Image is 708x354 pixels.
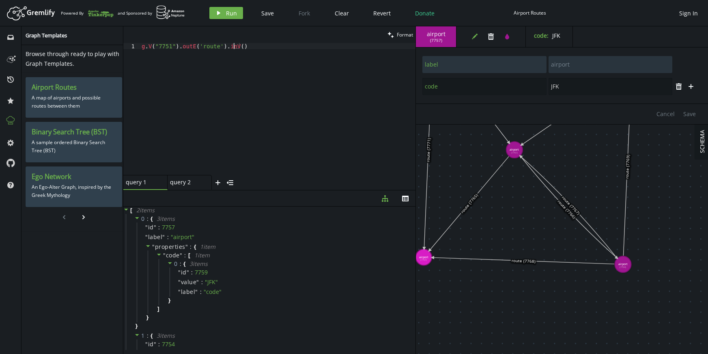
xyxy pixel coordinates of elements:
[162,224,175,231] div: 7757
[158,224,160,231] span: :
[154,340,157,348] span: "
[679,108,700,120] button: Save
[190,243,192,250] span: :
[698,130,706,153] span: SCHEMA
[292,7,316,19] button: Fork
[299,9,310,17] span: Fork
[425,138,432,162] text: route (7771)
[195,269,208,276] div: 7759
[549,56,673,73] input: Property Value
[147,332,149,339] span: :
[201,278,203,286] span: :
[255,7,280,19] button: Save
[420,258,427,261] tspan: (7757)
[261,9,274,17] span: Save
[422,56,547,73] input: Property Name
[123,43,140,49] div: 1
[514,10,546,16] div: Airport Routes
[194,251,210,259] span: 1 item
[226,9,237,17] span: Run
[656,110,675,118] span: Cancel
[158,341,160,348] span: :
[32,136,116,157] p: A sample ordered Binary Search Tree (BST)
[191,269,193,276] span: :
[174,260,178,268] span: 0
[367,7,397,19] button: Revert
[549,78,673,95] input: Property Value
[118,5,185,21] div: and Sponsored by
[32,181,116,201] p: An Ego-Alter Graph, inspired by the Greek Mythology
[163,251,166,259] span: "
[145,340,148,348] span: "
[209,7,243,19] button: Run
[162,233,165,241] span: "
[180,260,182,268] span: :
[184,252,186,259] span: :
[151,332,153,339] span: {
[189,260,208,268] span: 3 item s
[652,108,679,120] button: Cancel
[178,278,181,286] span: "
[148,233,163,241] span: label
[167,233,169,241] span: :
[679,9,698,17] span: Sign In
[147,215,149,222] span: :
[126,179,158,186] span: query 1
[204,288,222,296] span: " code "
[170,179,202,186] span: query 2
[620,265,626,269] tspan: (7754)
[419,255,428,259] tspan: airport
[385,26,415,43] button: Format
[148,341,154,348] span: id
[145,233,148,241] span: "
[32,83,116,92] h3: Airport Routes
[422,78,547,95] input: Property Name
[397,31,413,38] span: Format
[409,7,441,19] button: Donate
[180,251,183,259] span: "
[185,243,188,250] span: "
[141,332,145,339] span: 1
[134,322,138,330] span: }
[534,32,549,39] label: code :
[167,297,170,304] span: }
[178,268,181,276] span: "
[511,257,535,264] text: route (7768)
[156,305,159,313] span: ]
[154,223,157,231] span: "
[511,151,518,154] tspan: (7751)
[675,7,702,19] button: Sign In
[166,251,180,259] span: code
[155,243,185,250] span: properties
[373,9,391,17] span: Revert
[32,92,116,112] p: A map of airports and possible routes between them
[510,147,519,151] tspan: airport
[200,288,202,296] span: :
[157,332,175,339] span: 3 item s
[32,128,116,136] h3: Binary Search Tree (BST)
[148,224,154,231] span: id
[162,341,175,348] div: 7754
[32,173,116,181] h3: Ego Network
[196,278,199,286] span: "
[194,243,196,250] span: {
[187,268,189,276] span: "
[130,207,132,214] span: [
[683,110,696,118] span: Save
[430,38,442,43] span: ( 7757 )
[141,215,145,222] span: 0
[183,260,185,268] span: {
[151,215,153,222] span: {
[195,288,198,296] span: "
[424,30,448,38] span: airport
[26,50,119,67] span: Browse through ready to play with Graph Templates.
[145,223,148,231] span: "
[624,155,631,179] text: route (7769)
[61,6,114,20] div: Powered By
[171,233,194,241] span: " airport "
[181,269,187,276] span: id
[181,278,197,286] span: value
[156,5,185,19] img: AWS Neptune
[157,215,175,222] span: 3 item s
[415,9,435,17] span: Donate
